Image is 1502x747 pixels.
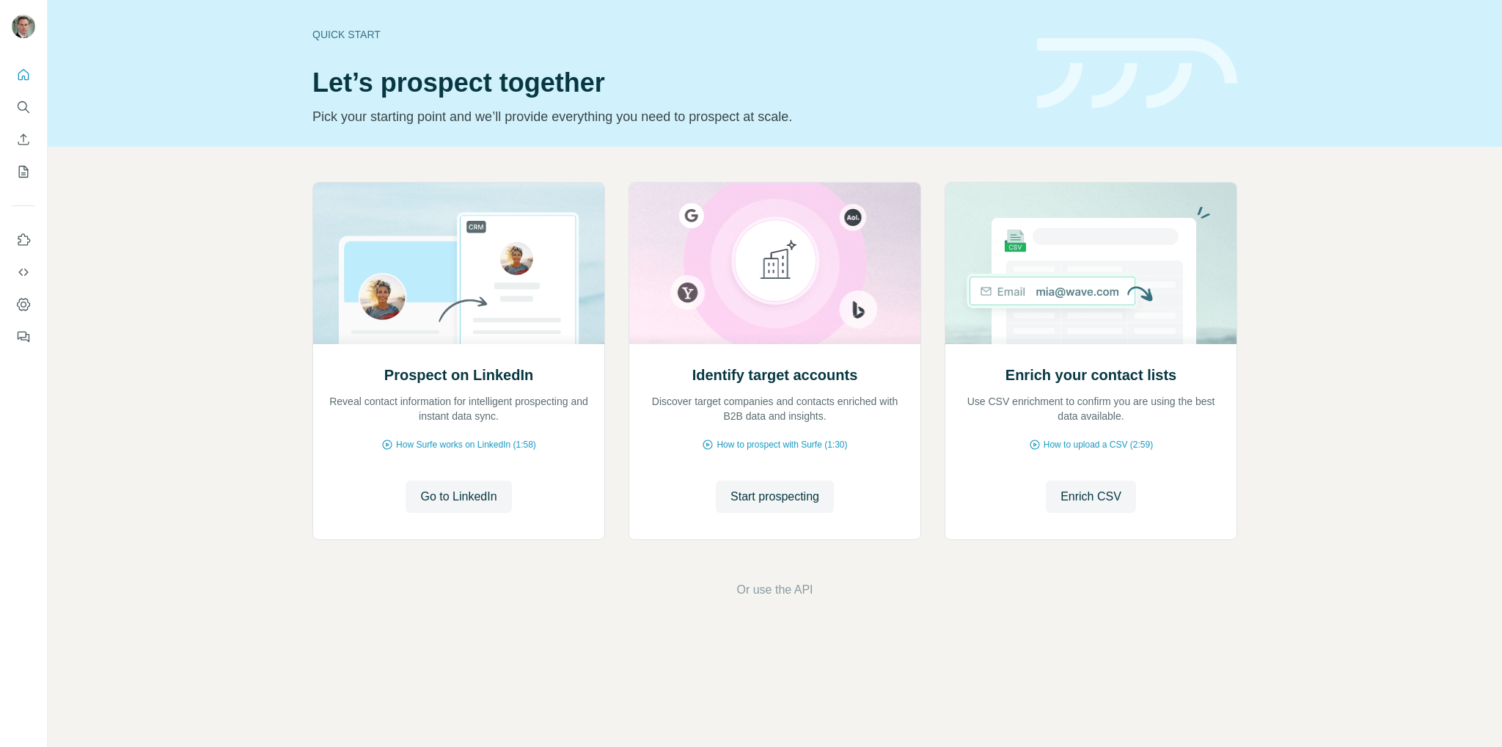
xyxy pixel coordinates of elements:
span: Enrich CSV [1060,488,1121,506]
button: Dashboard [12,291,35,318]
p: Reveal contact information for intelligent prospecting and instant data sync. [328,394,590,423]
img: Avatar [12,15,35,38]
button: Start prospecting [716,481,834,513]
img: Prospect on LinkedIn [312,183,605,344]
h2: Identify target accounts [692,365,858,385]
div: Quick start [312,27,1019,42]
span: How to prospect with Surfe (1:30) [717,438,847,451]
img: Identify target accounts [629,183,921,344]
button: Quick start [12,62,35,88]
h2: Prospect on LinkedIn [384,365,533,385]
p: Use CSV enrichment to confirm you are using the best data available. [960,394,1222,423]
button: Go to LinkedIn [406,481,511,513]
img: banner [1037,38,1237,109]
img: Enrich your contact lists [945,183,1237,344]
span: How to upload a CSV (2:59) [1044,438,1153,451]
button: Use Surfe on LinkedIn [12,227,35,253]
h2: Enrich your contact lists [1005,365,1176,385]
span: How Surfe works on LinkedIn (1:58) [396,438,536,451]
span: Start prospecting [730,488,819,506]
button: Search [12,94,35,120]
button: Enrich CSV [12,126,35,153]
p: Discover target companies and contacts enriched with B2B data and insights. [644,394,906,423]
h1: Let’s prospect together [312,68,1019,98]
p: Pick your starting point and we’ll provide everything you need to prospect at scale. [312,106,1019,127]
button: Enrich CSV [1046,481,1136,513]
button: Feedback [12,324,35,350]
span: Go to LinkedIn [420,488,497,506]
button: Or use the API [736,581,813,599]
button: Use Surfe API [12,259,35,285]
button: My lists [12,158,35,185]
